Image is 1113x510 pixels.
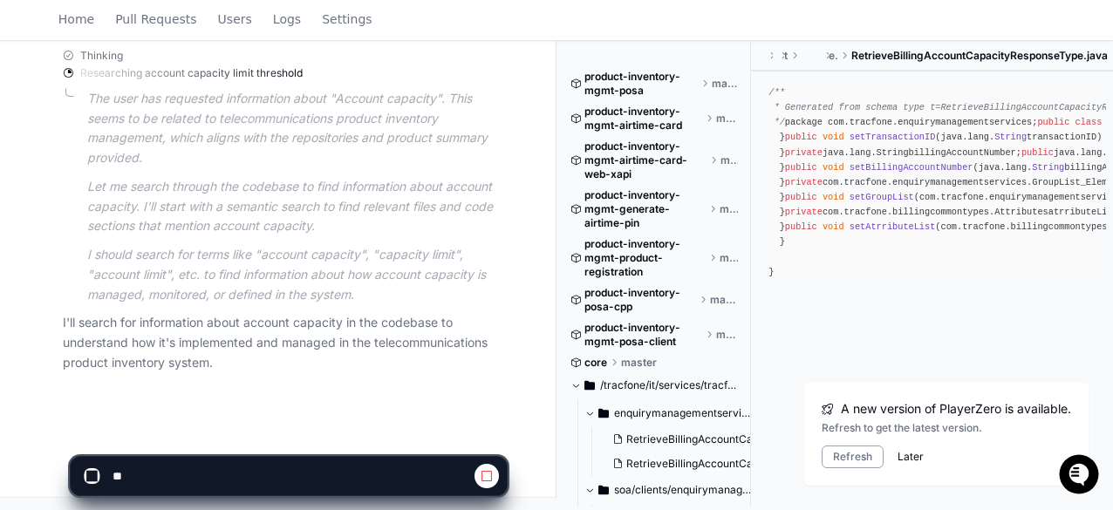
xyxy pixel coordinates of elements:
span: master [710,293,738,307]
span: product-inventory-mgmt-posa-client [584,321,702,349]
span: tracfone [844,207,887,217]
a: Powered byPylon [123,182,211,196]
div: package com. . ; { java. . transactionID; java. . ( ) { . ; } ( ) { . = transactionID; } java. . ... [768,85,1096,280]
p: I'll search for information about account capacity in the codebase to understand how it's impleme... [63,313,507,372]
button: Refresh [822,445,884,468]
span: public [785,221,817,232]
span: product-inventory-mgmt-airtime-card [584,105,702,133]
span: Settings [322,14,372,24]
span: RetrieveBillingAccountCapacityResponseType.java [851,49,1108,63]
span: java.lang. transactionID [941,132,1097,142]
span: master [716,112,738,126]
span: product-inventory-mgmt-airtime-card-web-xapi [584,139,707,181]
span: Logs [273,14,301,24]
span: void [823,221,844,232]
span: String [1032,161,1064,172]
span: Home [58,14,94,24]
span: product-inventory-posa-cpp [584,286,696,314]
span: lang [1081,146,1103,157]
span: void [823,132,844,142]
span: private [785,146,823,157]
span: lang [850,146,871,157]
p: I should search for terms like "account capacity", "capacity limit", "account limit", etc. to fin... [87,245,507,304]
button: /tracfone/it/services/tracfone-jaxws-clients/src/main/java/com/tracfone [570,371,738,399]
img: 1736555170064-99ba0984-63c1-480f-8ee9-699278ef63ed [17,130,49,161]
span: master [712,77,738,91]
div: Refresh to get the latest version. [822,421,1071,435]
span: void [823,161,844,172]
span: enquirymanagementservices [829,49,837,63]
span: Researching account capacity limit threshold [80,66,303,80]
span: /tracfone/it/services/tracfone-jaxws-clients/src/main/java/com/tracfone [600,378,738,392]
span: billingcommontypes [892,207,989,217]
span: String [877,146,909,157]
button: enquirymanagementservices [584,399,752,427]
span: product-inventory-mgmt-posa [584,70,698,98]
span: private [785,176,823,187]
span: setAtrributeList [850,221,936,232]
svg: Directory [584,375,595,396]
p: The user has requested information about "Account capacity". This seems to be related to telecomm... [87,89,507,168]
span: public [785,191,817,201]
span: A new version of PlayerZero is available. [841,400,1071,418]
span: tracfone [844,176,887,187]
div: Welcome [17,70,318,98]
span: tracfone-jaxws-clients [784,49,789,63]
svg: Directory [598,403,609,424]
span: Attributes [994,207,1048,217]
span: public [1037,117,1069,127]
div: Start new chat [59,130,286,147]
p: Let me search through the codebase to find information about account capacity. I'll start with a ... [87,177,507,236]
span: Pull Requests [115,14,196,24]
span: master [720,251,738,265]
span: enquirymanagementservices [892,176,1027,187]
span: core [584,356,607,370]
span: master [720,153,738,167]
span: master [621,356,657,370]
span: Thinking [80,49,123,63]
span: tracfone [850,117,892,127]
span: public [785,132,817,142]
div: We're offline, we'll be back soon [59,147,228,161]
span: setBillingAccountNumber [850,161,973,172]
span: private [785,207,823,217]
span: setTransactionID [850,132,936,142]
span: product-inventory-mgmt-generate-airtime-pin [584,188,706,230]
button: Start new chat [297,135,318,156]
img: PlayerZero [17,17,52,52]
span: Pylon [174,183,211,196]
span: public [1021,146,1054,157]
span: product-inventory-mgmt-product-registration [584,237,706,279]
iframe: Open customer support [1057,452,1104,500]
span: void [823,191,844,201]
span: String [994,132,1027,142]
span: master [716,328,739,342]
span: enquirymanagementservices [898,117,1032,127]
span: public [785,161,817,172]
span: setGroupList [850,191,914,201]
span: master [720,202,738,216]
span: enquirymanagementservices [614,406,752,420]
button: Later [898,450,924,464]
span: Users [218,14,252,24]
span: class [1075,117,1103,127]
